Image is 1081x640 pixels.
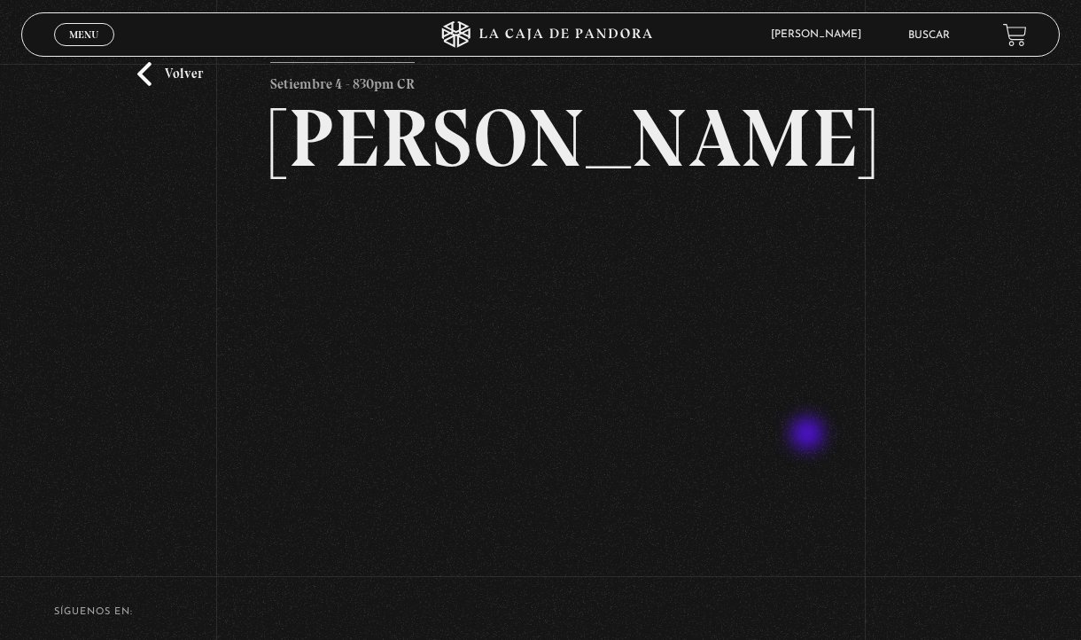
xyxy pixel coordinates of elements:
a: View your shopping cart [1003,23,1027,47]
iframe: Dailymotion video player – MARIA GABRIELA PROGRAMA [270,206,810,510]
a: Volver [137,62,203,86]
h2: [PERSON_NAME] [270,98,810,179]
span: [PERSON_NAME] [762,29,879,40]
span: Cerrar [64,44,105,57]
span: Menu [69,29,98,40]
h4: SÍguenos en: [54,607,1027,617]
a: Buscar [908,30,950,41]
p: Setiembre 4 - 830pm CR [270,62,415,98]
